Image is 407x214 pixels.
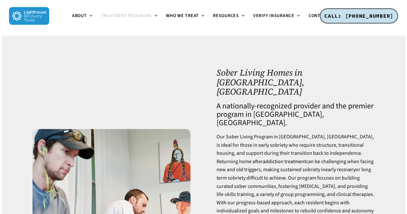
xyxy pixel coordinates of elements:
[324,13,393,19] span: CALL: [PHONE_NUMBER]
[101,13,152,19] span: Treatment Programs
[309,13,328,19] span: Contact
[305,14,339,19] a: Contact
[263,158,306,165] a: addiction treatment
[253,13,294,19] span: Verify Insurance
[97,14,162,19] a: Treatment Programs
[320,8,398,24] a: CALL: [PHONE_NUMBER]
[249,14,305,19] a: Verify Insurance
[9,7,49,25] img: Lighthouse Recovery Texas
[213,13,239,19] span: Resources
[166,13,199,19] span: Who We Treat
[217,68,375,97] h1: Sober Living Homes in [GEOGRAPHIC_DATA], [GEOGRAPHIC_DATA]
[68,14,97,19] a: About
[325,166,356,173] a: early recovery
[209,14,249,19] a: Resources
[72,13,87,19] span: About
[217,102,375,127] h4: A nationally-recognized provider and the premier program in [GEOGRAPHIC_DATA], [GEOGRAPHIC_DATA].
[162,14,209,19] a: Who We Treat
